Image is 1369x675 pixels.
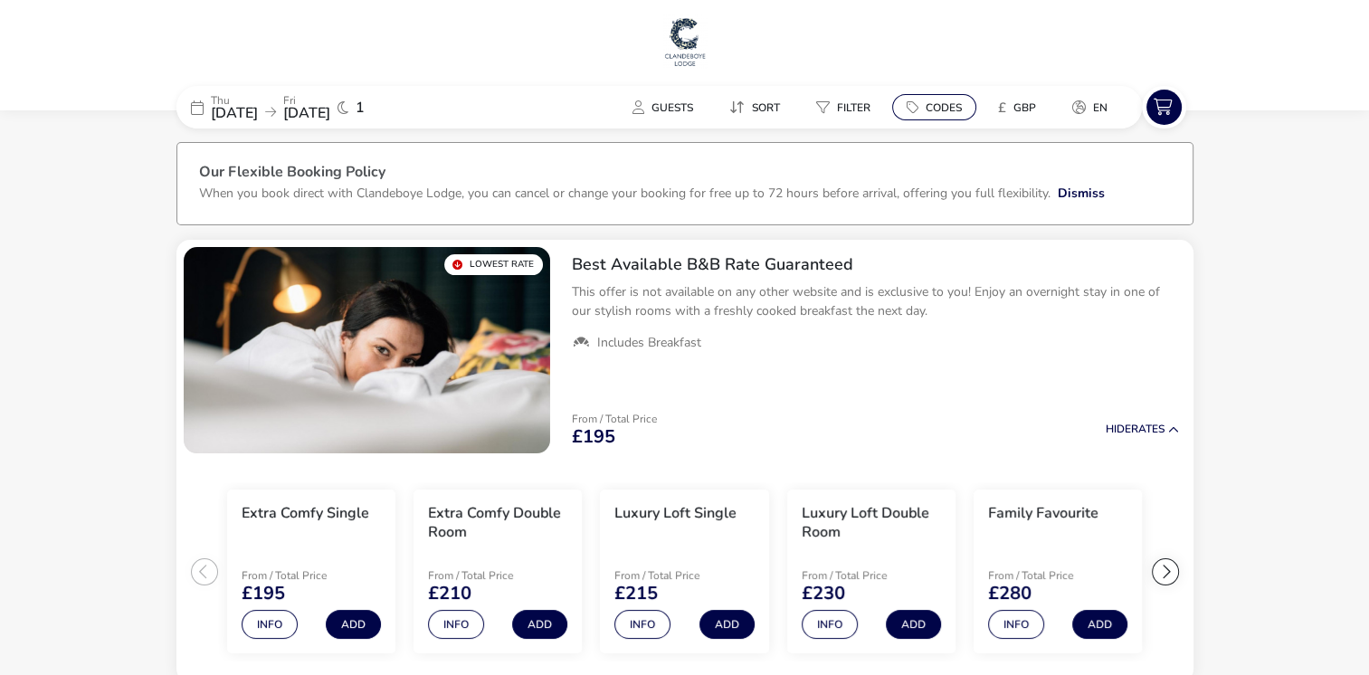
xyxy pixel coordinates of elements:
button: £GBP [984,94,1051,120]
button: Info [428,610,484,639]
span: Guests [651,100,693,115]
h3: Extra Comfy Double Room [428,504,567,542]
button: Info [802,610,858,639]
span: en [1093,100,1108,115]
p: From / Total Price [802,570,930,581]
button: en [1058,94,1122,120]
button: Add [326,610,381,639]
span: [DATE] [283,103,330,123]
span: £280 [988,585,1032,603]
h3: Luxury Loft Double Room [802,504,941,542]
swiper-slide: 1 / 1 [184,247,550,453]
button: Codes [892,94,976,120]
p: This offer is not available on any other website and is exclusive to you! Enjoy an overnight stay... [572,282,1179,320]
h3: Family Favourite [988,504,1098,523]
span: 1 [356,100,365,115]
p: From / Total Price [614,570,743,581]
p: From / Total Price [988,570,1117,581]
button: Info [988,610,1044,639]
span: Sort [752,100,780,115]
span: £195 [242,585,285,603]
div: Best Available B&B Rate GuaranteedThis offer is not available on any other website and is exclusi... [557,240,1193,366]
swiper-slide: 2 / 6 [404,482,591,661]
h2: Best Available B&B Rate Guaranteed [572,254,1179,275]
span: GBP [1013,100,1036,115]
button: Add [1072,610,1127,639]
p: From / Total Price [242,570,370,581]
button: Filter [802,94,885,120]
button: Add [512,610,567,639]
button: Dismiss [1058,184,1105,203]
span: £210 [428,585,471,603]
span: [DATE] [211,103,258,123]
p: From / Total Price [428,570,556,581]
img: Main Website [662,14,708,69]
button: Info [614,610,670,639]
naf-pibe-menu-bar-item: Filter [802,94,892,120]
naf-pibe-menu-bar-item: Codes [892,94,984,120]
swiper-slide: 5 / 6 [965,482,1151,661]
button: Add [699,610,755,639]
swiper-slide: 4 / 6 [778,482,965,661]
span: £230 [802,585,845,603]
swiper-slide: 1 / 6 [218,482,404,661]
span: Codes [926,100,962,115]
span: Hide [1106,422,1131,436]
button: Info [242,610,298,639]
span: Includes Breakfast [597,335,701,351]
div: Lowest Rate [444,254,543,275]
button: Sort [715,94,794,120]
button: Guests [618,94,708,120]
span: Filter [837,100,870,115]
swiper-slide: 3 / 6 [591,482,777,661]
h3: Luxury Loft Single [614,504,737,523]
naf-pibe-menu-bar-item: £GBP [984,94,1058,120]
div: Thu[DATE]Fri[DATE]1 [176,86,448,128]
naf-pibe-menu-bar-item: Sort [715,94,802,120]
p: Fri [283,95,330,106]
swiper-slide: 6 / 6 [1151,482,1337,661]
p: From / Total Price [572,414,657,424]
i: £ [998,99,1006,117]
naf-pibe-menu-bar-item: en [1058,94,1129,120]
h3: Extra Comfy Single [242,504,369,523]
span: £195 [572,428,615,446]
naf-pibe-menu-bar-item: Guests [618,94,715,120]
button: Add [886,610,941,639]
span: £215 [614,585,658,603]
button: HideRates [1106,423,1179,435]
h3: Our Flexible Booking Policy [199,165,1171,184]
p: When you book direct with Clandeboye Lodge, you can cancel or change your booking for free up to ... [199,185,1051,202]
p: Thu [211,95,258,106]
